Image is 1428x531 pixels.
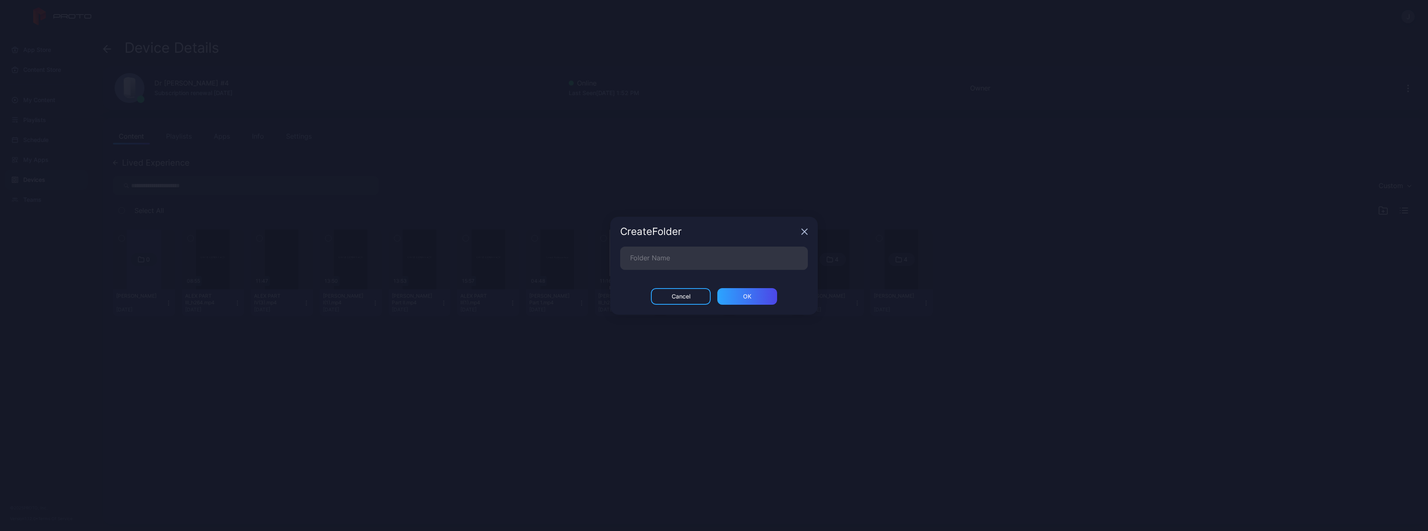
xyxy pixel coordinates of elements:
[620,247,808,270] input: Folder Name
[672,293,690,300] div: Cancel
[620,227,798,237] div: Create Folder
[651,288,711,305] button: Cancel
[743,293,751,300] div: ОК
[717,288,777,305] button: ОК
